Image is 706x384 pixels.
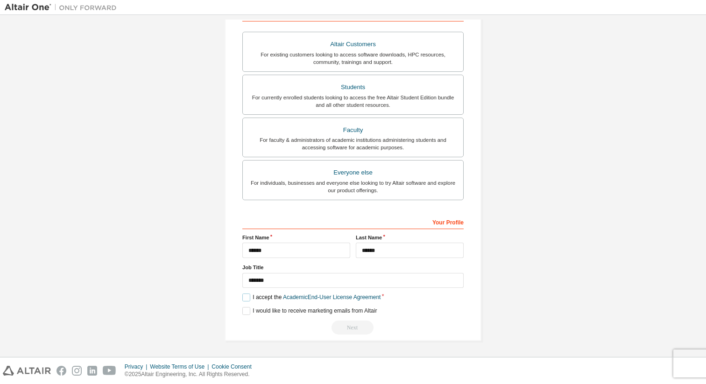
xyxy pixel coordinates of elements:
div: For currently enrolled students looking to access the free Altair Student Edition bundle and all ... [248,94,458,109]
div: Your Profile [242,214,464,229]
label: I accept the [242,293,381,301]
div: Website Terms of Use [150,363,212,370]
label: First Name [242,234,350,241]
div: For faculty & administrators of academic institutions administering students and accessing softwa... [248,136,458,151]
div: Altair Customers [248,38,458,51]
div: Students [248,81,458,94]
img: facebook.svg [56,366,66,376]
div: Faculty [248,124,458,137]
div: Privacy [125,363,150,370]
p: © 2025 Altair Engineering, Inc. All Rights Reserved. [125,370,257,378]
img: altair_logo.svg [3,366,51,376]
a: Academic End-User License Agreement [283,294,381,300]
div: Everyone else [248,166,458,179]
img: Altair One [5,3,121,12]
div: For individuals, businesses and everyone else looking to try Altair software and explore our prod... [248,179,458,194]
label: I would like to receive marketing emails from Altair [242,307,377,315]
div: Cookie Consent [212,363,257,370]
div: For existing customers looking to access software downloads, HPC resources, community, trainings ... [248,51,458,66]
img: linkedin.svg [87,366,97,376]
label: Last Name [356,234,464,241]
img: youtube.svg [103,366,116,376]
label: Job Title [242,264,464,271]
img: instagram.svg [72,366,82,376]
div: Read and acccept EULA to continue [242,321,464,335]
